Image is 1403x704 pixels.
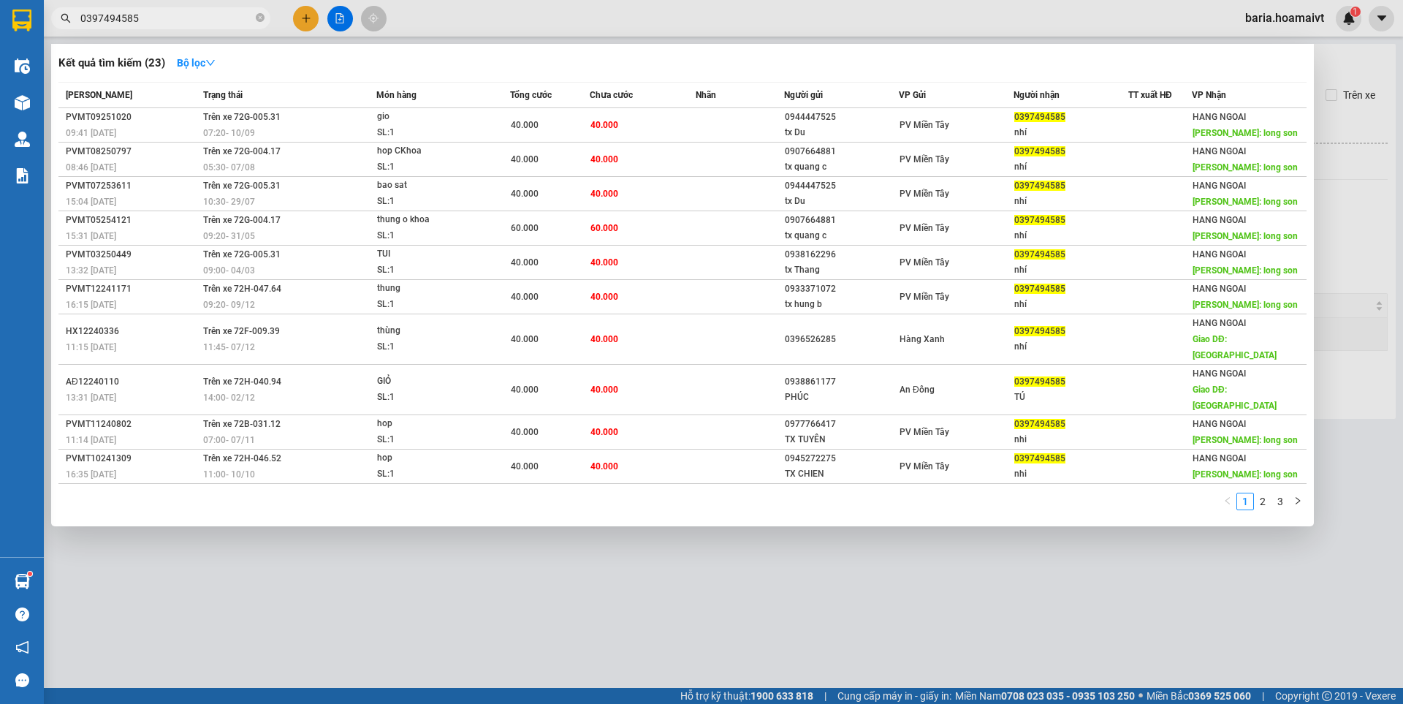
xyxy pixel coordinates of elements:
[1193,318,1246,328] span: HANG NGOAI
[165,51,227,75] button: Bộ lọcdown
[203,342,255,352] span: 11:45 - 07/12
[1192,90,1226,100] span: VP Nhận
[377,466,487,482] div: SL: 1
[203,376,281,387] span: Trên xe 72H-040.94
[511,257,539,268] span: 40.000
[1014,453,1065,463] span: 0397494585
[256,12,265,26] span: close-circle
[7,81,18,91] span: environment
[66,231,116,241] span: 15:31 [DATE]
[785,194,898,209] div: tx Du
[203,162,255,173] span: 05:30 - 07/08
[15,673,29,687] span: message
[203,146,281,156] span: Trên xe 72G-004.17
[377,159,487,175] div: SL: 1
[203,90,243,100] span: Trạng thái
[66,300,116,310] span: 16:15 [DATE]
[900,385,935,395] span: An Đông
[784,90,823,100] span: Người gửi
[511,223,539,233] span: 60.000
[377,109,487,125] div: gio
[66,178,199,194] div: PVMT07253611
[66,110,199,125] div: PVMT09251020
[203,231,255,241] span: 09:20 - 31/05
[1014,112,1065,122] span: 0397494585
[1193,453,1246,463] span: HANG NGOAI
[1193,300,1298,310] span: [PERSON_NAME]: long son
[1014,181,1065,191] span: 0397494585
[377,390,487,406] div: SL: 1
[1014,90,1060,100] span: Người nhận
[900,223,949,233] span: PV Miền Tây
[900,461,949,472] span: PV Miền Tây
[1289,493,1307,510] li: Next Page
[590,461,618,472] span: 40.000
[900,120,949,130] span: PV Miền Tây
[377,374,487,390] div: GIỎ
[377,450,487,466] div: hop
[61,13,71,23] span: search
[785,332,898,347] div: 0396526285
[785,228,898,243] div: tx quang c
[590,223,618,233] span: 60.000
[696,90,716,100] span: Nhãn
[590,154,618,164] span: 40.000
[785,247,898,262] div: 0938162296
[377,212,487,228] div: thung o khoa
[377,194,487,210] div: SL: 1
[1237,493,1253,510] a: 1
[1193,368,1246,379] span: HANG NGOAI
[1193,385,1277,411] span: Giao DĐ: [GEOGRAPHIC_DATA]
[1193,197,1298,207] span: [PERSON_NAME]: long son
[785,159,898,175] div: tx quang c
[203,469,255,480] span: 11:00 - 10/10
[15,640,29,654] span: notification
[256,13,265,22] span: close-circle
[66,247,199,262] div: PVMT03250449
[511,120,539,130] span: 40.000
[66,469,116,480] span: 16:35 [DATE]
[377,432,487,448] div: SL: 1
[590,189,618,199] span: 40.000
[1219,493,1236,510] button: left
[1128,90,1172,100] span: TT xuất HĐ
[203,326,280,336] span: Trên xe 72F-009.39
[203,265,255,276] span: 09:00 - 04/03
[66,144,199,159] div: PVMT08250797
[900,189,949,199] span: PV Miền Tây
[377,339,487,355] div: SL: 1
[1223,496,1232,505] span: left
[1193,128,1298,138] span: [PERSON_NAME]: long son
[66,451,199,466] div: PVMT10241309
[15,95,30,110] img: warehouse-icon
[590,292,618,302] span: 40.000
[203,215,281,225] span: Trên xe 72G-004.17
[1014,419,1065,429] span: 0397494585
[1193,334,1277,360] span: Giao DĐ: [GEOGRAPHIC_DATA]
[101,96,194,124] b: [STREET_ADDRESS][PERSON_NAME]
[28,572,32,576] sup: 1
[7,7,58,58] img: logo.jpg
[1014,376,1065,387] span: 0397494585
[511,189,539,199] span: 40.000
[66,417,199,432] div: PVMT11240802
[900,334,945,344] span: Hàng Xanh
[80,10,253,26] input: Tìm tên, số ĐT hoặc mã đơn
[66,162,116,173] span: 08:46 [DATE]
[1193,215,1246,225] span: HANG NGOAI
[1254,493,1271,510] li: 2
[203,284,281,294] span: Trên xe 72H-047.64
[177,57,216,69] strong: Bộ lọc
[590,427,618,437] span: 40.000
[1193,146,1246,156] span: HANG NGOAI
[1193,419,1246,429] span: HANG NGOAI
[15,168,30,183] img: solution-icon
[15,608,29,621] span: question-circle
[1014,284,1065,294] span: 0397494585
[785,451,898,466] div: 0945272275
[511,427,539,437] span: 40.000
[590,334,618,344] span: 40.000
[58,56,165,71] h3: Kết quả tìm kiếm ( 23 )
[590,120,618,130] span: 40.000
[1219,493,1236,510] li: Previous Page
